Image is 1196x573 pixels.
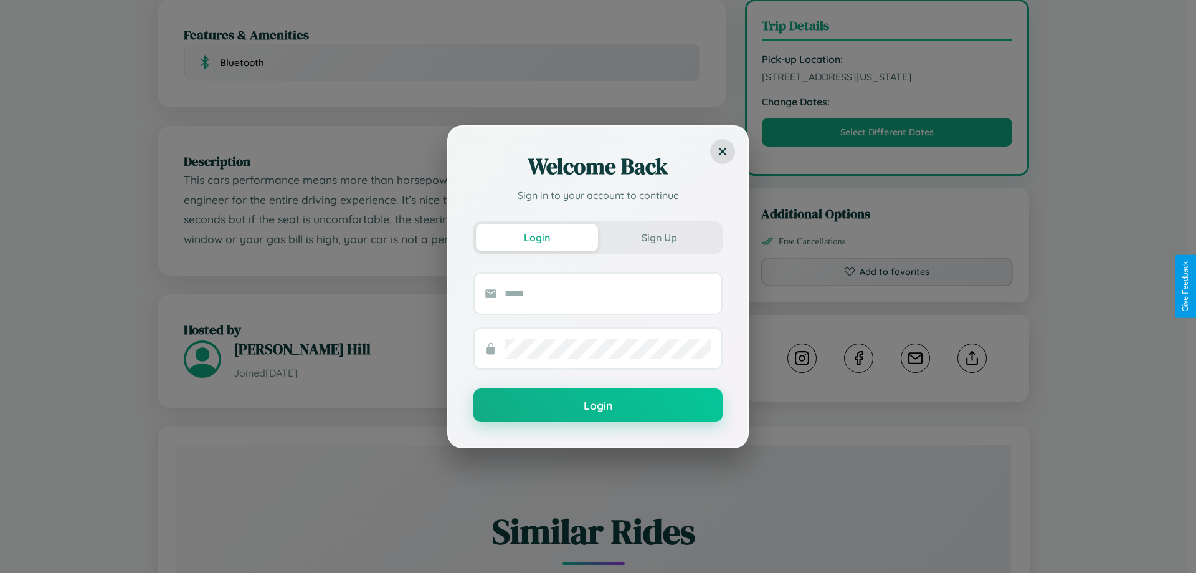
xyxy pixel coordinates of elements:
button: Login [476,224,598,251]
p: Sign in to your account to continue [473,188,723,203]
div: Give Feedback [1181,261,1190,312]
button: Sign Up [598,224,720,251]
button: Login [473,388,723,422]
h2: Welcome Back [473,152,723,181]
